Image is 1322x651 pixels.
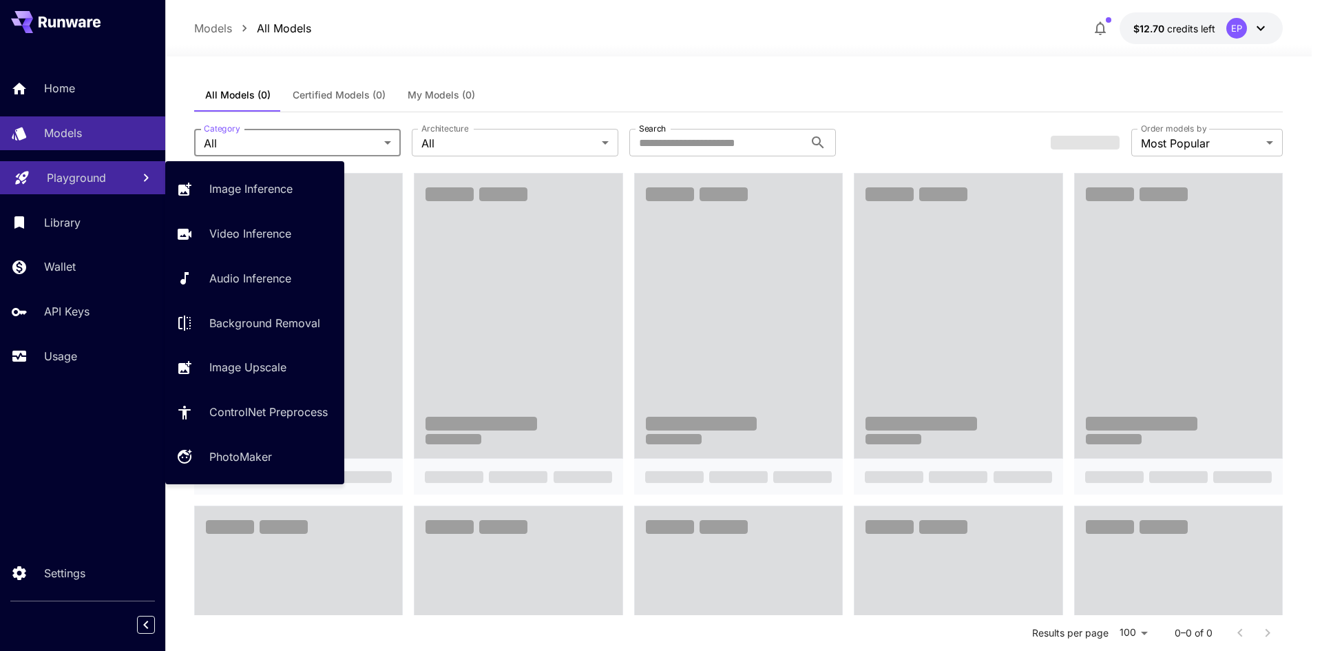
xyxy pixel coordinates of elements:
[194,20,311,37] nav: breadcrumb
[44,565,85,581] p: Settings
[408,89,475,101] span: My Models (0)
[147,612,165,637] div: Collapse sidebar
[165,172,344,206] a: Image Inference
[209,315,320,331] p: Background Removal
[44,214,81,231] p: Library
[165,217,344,251] a: Video Inference
[44,348,77,364] p: Usage
[209,225,291,242] p: Video Inference
[293,89,386,101] span: Certified Models (0)
[204,123,240,134] label: Category
[257,20,311,37] p: All Models
[47,169,106,186] p: Playground
[421,123,468,134] label: Architecture
[205,89,271,101] span: All Models (0)
[639,123,666,134] label: Search
[1167,23,1215,34] span: credits left
[1032,626,1109,640] p: Results per page
[209,404,328,420] p: ControlNet Preprocess
[137,616,155,634] button: Collapse sidebar
[165,306,344,340] a: Background Removal
[421,135,596,152] span: All
[44,258,76,275] p: Wallet
[1114,623,1153,643] div: 100
[209,448,272,465] p: PhotoMaker
[209,180,293,197] p: Image Inference
[44,125,82,141] p: Models
[209,359,286,375] p: Image Upscale
[1226,18,1247,39] div: EP
[165,262,344,296] a: Audio Inference
[165,440,344,474] a: PhotoMaker
[204,135,379,152] span: All
[194,20,232,37] p: Models
[1141,135,1261,152] span: Most Popular
[1175,626,1213,640] p: 0–0 of 0
[44,80,75,96] p: Home
[44,303,90,320] p: API Keys
[165,395,344,429] a: ControlNet Preprocess
[1133,23,1167,34] span: $12.70
[209,270,291,287] p: Audio Inference
[1141,123,1206,134] label: Order models by
[165,351,344,384] a: Image Upscale
[1120,12,1283,44] button: $12.70483
[1133,21,1215,36] div: $12.70483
